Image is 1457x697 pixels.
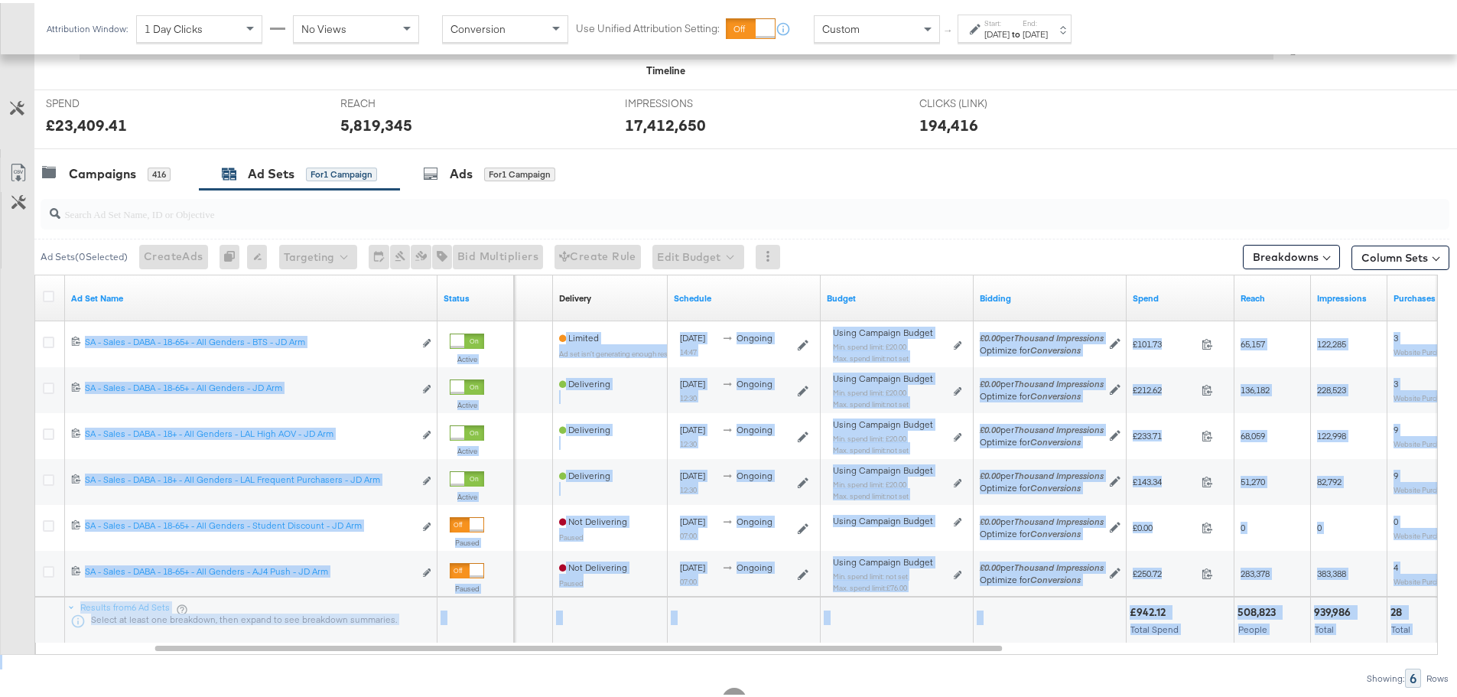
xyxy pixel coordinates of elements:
sub: Min. spend limit: £20.00 [833,431,906,440]
em: £0.00 [980,375,1000,386]
span: Total [1391,620,1410,632]
a: The total amount spent to date. [1133,289,1228,301]
div: Optimize for [980,479,1104,491]
div: 6 [1405,666,1421,685]
span: 3 [1394,375,1398,386]
em: Conversions [1030,571,1081,582]
span: per [980,559,1104,570]
div: 5,819,345 [340,111,412,133]
span: [DATE] [680,467,705,478]
div: for 1 Campaign [306,164,377,178]
a: Shows the current budget of Ad Set. [827,289,968,301]
span: 0 [1317,519,1322,530]
em: Thousand Impressions [1014,559,1104,570]
span: ongoing [737,421,772,432]
div: SA - Sales - DABA - 18+ - All Genders - LAL Frequent Purchasers - JD Arm [85,471,414,483]
span: People [1238,620,1267,632]
span: [DATE] [680,329,705,340]
em: Conversions [1030,433,1081,445]
div: Optimize for [980,387,1104,399]
sub: 12:30 [680,436,697,445]
span: Delivering [559,467,610,478]
em: Conversions [1030,479,1081,490]
em: £0.00 [980,513,1000,524]
sub: 07:00 [680,528,697,537]
span: REACH [340,93,455,108]
sub: 07:00 [680,574,697,583]
span: per [980,329,1104,340]
em: £0.00 [980,559,1000,570]
div: SA - Sales - DABA - 18+ - All Genders - LAL High AOV - JD Arm [85,425,414,437]
div: SA - Sales - DABA - 18-65+ - All Genders - Student Discount - JD Arm [85,516,414,529]
sub: Max. spend limit : not set [833,442,909,451]
a: Reflects the ability of your Ad Set to achieve delivery based on ad states, schedule and budget. [559,289,591,301]
div: Campaigns [69,162,136,180]
sub: Website Purchases [1394,390,1455,399]
span: ongoing [737,513,772,524]
div: 939,986 [1314,602,1355,617]
span: 4 [1394,559,1398,570]
a: Shows your bid and optimisation settings for this Ad Set. [980,289,1120,301]
button: Column Sets [1351,243,1449,267]
div: Ad Sets [248,162,294,180]
div: SA - Sales - DABA - 18-65+ - All Genders - BTS - JD Arm [85,333,414,345]
sub: Min. spend limit: £20.00 [833,339,906,348]
sub: Min. spend limit: £20.00 [833,477,906,486]
span: 68,059 [1241,427,1265,438]
sub: Website Purchases [1394,528,1455,537]
span: £212.62 [1133,381,1195,392]
span: 122,285 [1317,335,1346,347]
span: per [980,375,1104,386]
label: Active [450,489,484,499]
span: CLICKS (LINK) [919,93,1034,108]
em: Conversions [1030,341,1081,353]
span: ongoing [737,467,772,478]
div: Delivery [559,289,591,301]
sub: Min. spend limit: not set [833,568,908,578]
div: Showing: [1366,670,1405,681]
span: Conversion [450,19,506,33]
div: Ads [450,162,473,180]
sub: Website Purchases [1394,574,1455,583]
div: 416 [148,164,171,178]
div: Rows [1426,670,1449,681]
strong: to [1010,25,1023,37]
span: 1 Day Clicks [145,19,203,33]
span: ↑ [942,26,956,31]
div: £23,409.41 [46,111,127,133]
sub: 12:30 [680,482,697,491]
em: Conversions [1030,387,1081,399]
em: Thousand Impressions [1014,421,1104,432]
div: Optimize for [980,525,1104,537]
span: Using Campaign Budget [833,461,933,474]
sub: 14:47 [680,344,697,353]
span: Not Delivering [559,513,627,524]
span: 122,998 [1317,427,1346,438]
span: £250.72 [1133,565,1195,576]
span: Total [1315,620,1334,632]
sub: Max. spend limit : not set [833,350,909,360]
em: Thousand Impressions [1014,329,1104,340]
span: Using Campaign Budget [833,370,933,382]
div: 28 [1390,602,1407,617]
sub: Max. spend limit : not set [833,396,909,405]
div: Optimize for [980,341,1104,353]
span: [DATE] [680,375,705,386]
input: Search Ad Set Name, ID or Objective [60,190,1320,220]
em: Conversions [1030,525,1081,536]
span: 82,792 [1317,473,1342,484]
span: £0.00 [1133,519,1195,530]
em: £0.00 [980,421,1000,432]
span: Delivering [559,375,610,386]
span: SPEND [46,93,161,108]
span: 136,182 [1241,381,1270,392]
div: [DATE] [1023,25,1048,37]
sub: Ad set isn’t generating enough results to exit learning phase. [559,346,750,355]
sub: Website Purchases [1394,344,1455,353]
div: 0 [220,242,247,266]
span: ongoing [737,329,772,340]
span: 383,388 [1317,565,1346,576]
span: [DATE] [680,513,705,524]
span: Using Campaign Budget [833,324,933,336]
label: Paused [450,581,484,591]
